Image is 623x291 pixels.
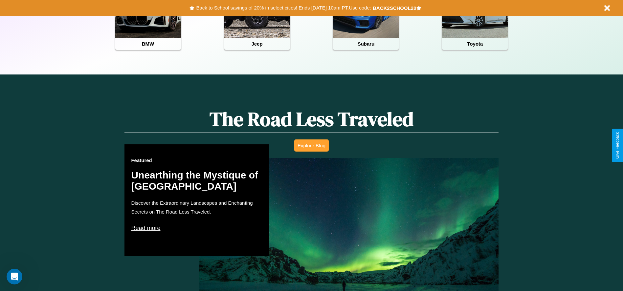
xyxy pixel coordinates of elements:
h4: Jeep [224,38,290,50]
h1: The Road Less Traveled [124,106,498,133]
h4: Subaru [333,38,399,50]
h3: Featured [131,157,262,163]
button: Back to School savings of 20% in select cities! Ends [DATE] 10am PT.Use code: [194,3,372,12]
p: Read more [131,223,262,233]
h2: Unearthing the Mystique of [GEOGRAPHIC_DATA] [131,170,262,192]
b: BACK2SCHOOL20 [373,5,416,11]
div: Give Feedback [615,132,620,159]
iframe: Intercom live chat [7,269,22,284]
button: Explore Blog [294,139,329,152]
h4: BMW [115,38,181,50]
h4: Toyota [442,38,508,50]
p: Discover the Extraordinary Landscapes and Enchanting Secrets on The Road Less Traveled. [131,198,262,216]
